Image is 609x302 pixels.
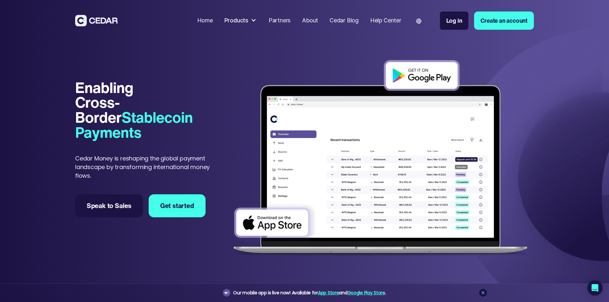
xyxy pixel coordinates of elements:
[440,12,469,30] a: Log in
[224,16,248,25] div: Products
[224,290,229,295] img: announcement
[367,13,404,28] a: Help Center
[194,13,216,28] a: Home
[75,106,193,143] span: Stablecoin Payments
[330,16,359,25] div: Cedar Blog
[474,12,534,30] a: Create an account
[149,194,206,217] a: Get started
[587,280,603,296] div: Open Intercom Messenger
[197,16,213,25] div: Home
[233,289,386,297] div: Our mobile app is live now! Available for and .
[75,194,143,217] a: Speak to Sales
[446,16,462,25] div: Log in
[318,290,339,296] a: App Store
[347,290,385,296] a: Google Play Store
[266,13,293,28] a: Partners
[269,16,291,25] div: Partners
[327,13,362,28] a: Cedar Blog
[299,13,321,28] a: About
[302,16,318,25] div: About
[75,80,166,140] h1: Enabling Cross-Border
[370,16,401,25] div: Help Center
[75,154,227,180] p: Cedar Money is reshaping the global payment landscape by transforming international money flows.
[416,19,421,24] img: world icon
[222,13,260,28] div: Products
